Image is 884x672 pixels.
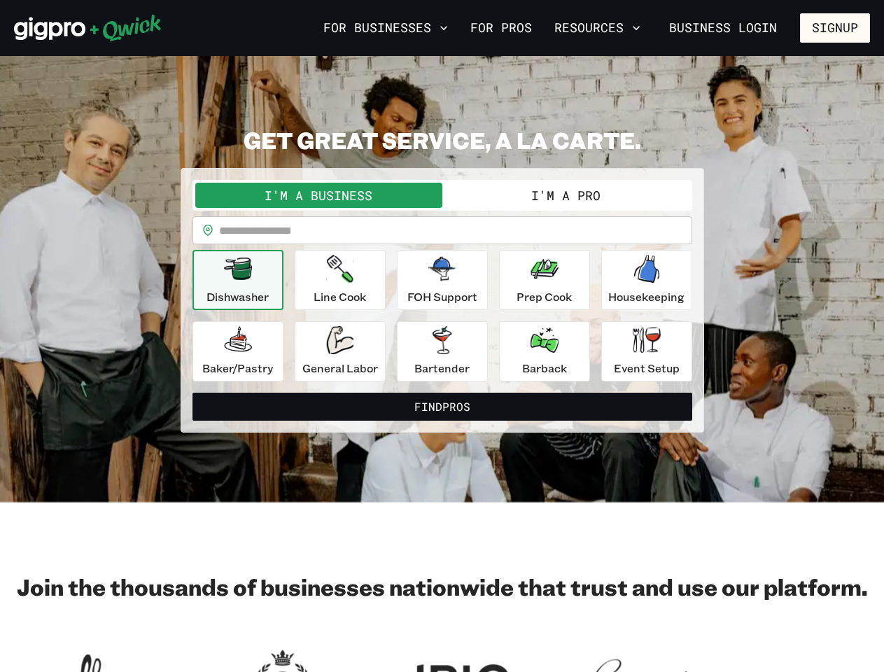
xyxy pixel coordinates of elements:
button: FOH Support [397,250,488,310]
button: Dishwasher [192,250,283,310]
button: Barback [499,321,590,381]
p: Line Cook [314,288,366,305]
h2: Join the thousands of businesses nationwide that trust and use our platform. [14,573,870,601]
p: Housekeeping [608,288,685,305]
p: Bartender [414,360,470,377]
a: Business Login [657,13,789,43]
p: FOH Support [407,288,477,305]
p: Prep Cook [517,288,572,305]
button: Resources [549,16,646,40]
button: I'm a Pro [442,183,689,208]
p: General Labor [302,360,378,377]
button: For Businesses [318,16,454,40]
button: Bartender [397,321,488,381]
button: Line Cook [295,250,386,310]
button: Event Setup [601,321,692,381]
button: Prep Cook [499,250,590,310]
button: General Labor [295,321,386,381]
a: For Pros [465,16,538,40]
h2: GET GREAT SERVICE, A LA CARTE. [181,126,704,154]
button: I'm a Business [195,183,442,208]
button: Signup [800,13,870,43]
p: Baker/Pastry [202,360,273,377]
p: Barback [522,360,567,377]
button: FindPros [192,393,692,421]
button: Baker/Pastry [192,321,283,381]
button: Housekeeping [601,250,692,310]
p: Event Setup [614,360,680,377]
p: Dishwasher [206,288,269,305]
